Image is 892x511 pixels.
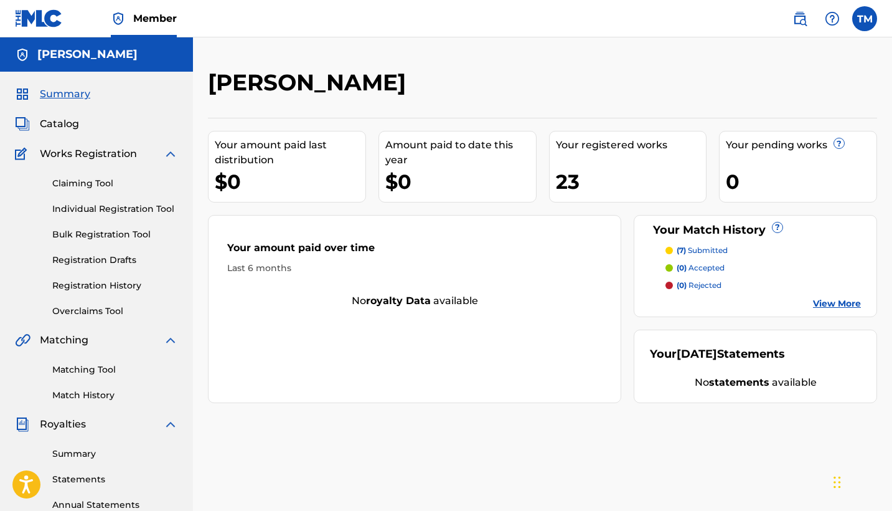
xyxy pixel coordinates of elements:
[163,333,178,348] img: expand
[40,87,90,102] span: Summary
[665,280,861,291] a: (0) rejected
[52,254,178,267] a: Registration Drafts
[852,6,877,31] div: User Menu
[385,138,536,168] div: Amount paid to date this year
[52,447,178,461] a: Summary
[52,228,178,241] a: Bulk Registration Tool
[834,138,844,148] span: ?
[133,11,177,26] span: Member
[677,245,728,256] p: submitted
[227,262,602,275] div: Last 6 months
[650,222,861,239] div: Your Match History
[52,389,178,402] a: Match History
[833,464,841,501] div: Drag
[820,6,845,31] div: Help
[15,87,30,102] img: Summary
[15,87,90,102] a: SummarySummary
[385,168,536,196] div: $0
[792,11,807,26] img: search
[677,280,721,291] p: rejected
[366,295,431,307] strong: royalty data
[15,117,79,131] a: CatalogCatalog
[650,375,861,390] div: No available
[163,146,178,161] img: expand
[52,279,178,292] a: Registration History
[787,6,812,31] a: Public Search
[40,417,86,432] span: Royalties
[227,241,602,262] div: Your amount paid over time
[709,376,769,388] strong: statements
[677,263,687,272] span: (0)
[208,69,412,97] h2: [PERSON_NAME]
[556,138,707,153] div: Your registered works
[665,245,861,256] a: (7) submitted
[52,305,178,318] a: Overclaims Tool
[52,177,178,190] a: Claiming Tool
[52,473,178,486] a: Statements
[15,47,30,62] img: Accounts
[825,11,840,26] img: help
[15,333,31,348] img: Matching
[15,146,31,161] img: Works Registration
[677,280,687,290] span: (0)
[163,417,178,432] img: expand
[813,297,861,310] a: View More
[40,146,137,161] span: Works Registration
[650,346,785,363] div: Your Statements
[772,222,782,232] span: ?
[111,11,126,26] img: Top Rightsholder
[40,333,88,348] span: Matching
[677,347,717,361] span: [DATE]
[209,294,621,308] div: No available
[830,451,892,511] iframe: Chat Widget
[52,203,178,216] a: Individual Registration Tool
[726,138,876,153] div: Your pending works
[15,117,30,131] img: Catalog
[52,363,178,376] a: Matching Tool
[726,168,876,196] div: 0
[215,138,365,168] div: Your amount paid last distribution
[556,168,707,196] div: 23
[857,323,892,430] iframe: Resource Center
[215,168,365,196] div: $0
[15,9,63,27] img: MLC Logo
[677,262,725,274] p: accepted
[15,417,30,432] img: Royalties
[677,246,686,255] span: (7)
[665,262,861,274] a: (0) accepted
[40,117,79,131] span: Catalog
[37,47,138,62] h5: Tyler Macklin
